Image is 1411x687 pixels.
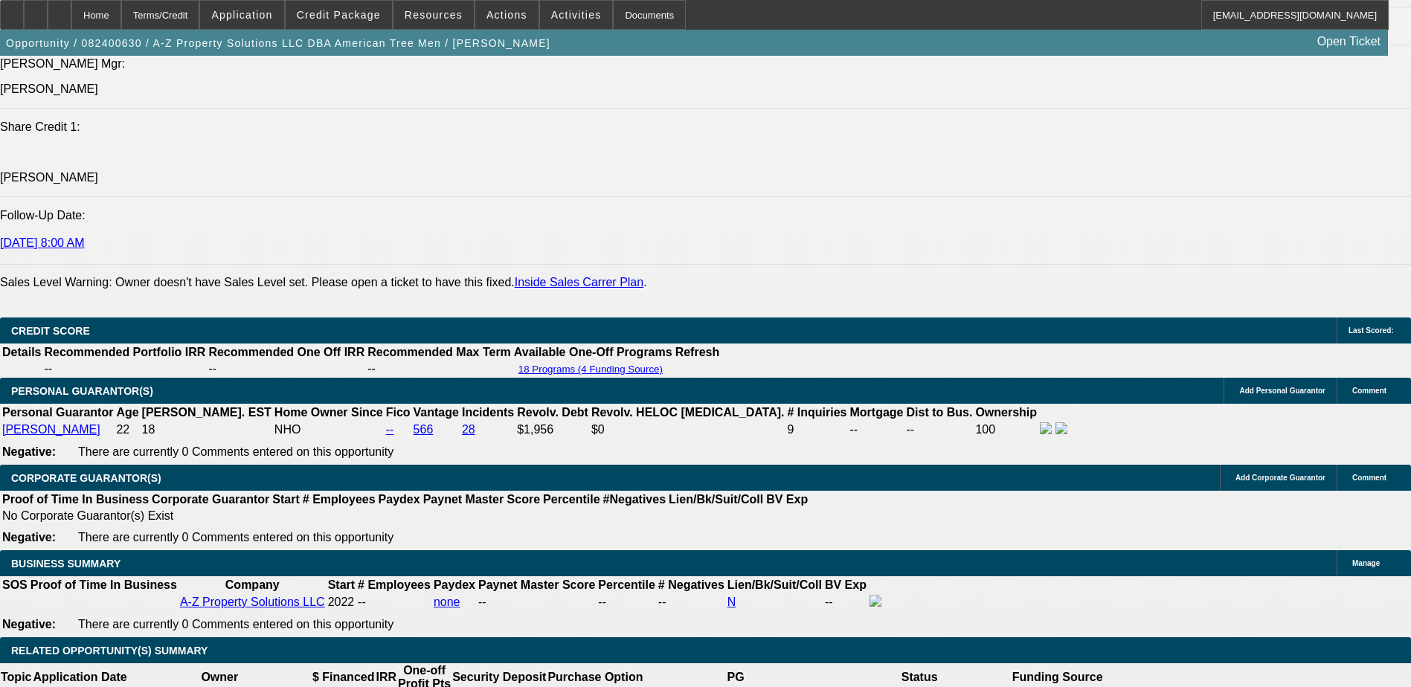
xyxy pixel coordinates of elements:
[1352,474,1386,482] span: Comment
[11,472,161,484] span: CORPORATE GUARANTOR(S)
[825,578,867,591] b: BV Exp
[434,578,475,591] b: Paydex
[1040,422,1052,434] img: facebook-icon.png
[1,345,42,360] th: Details
[2,445,56,458] b: Negative:
[286,1,392,29] button: Credit Package
[516,422,589,438] td: $1,956
[591,406,785,419] b: Revolv. HELOC [MEDICAL_DATA].
[975,406,1037,419] b: Ownership
[423,493,540,506] b: Paynet Master Score
[358,578,431,591] b: # Employees
[142,406,271,419] b: [PERSON_NAME]. EST
[478,596,595,609] div: --
[1,509,814,523] td: No Corporate Guarantor(s) Exist
[658,596,724,609] div: --
[2,531,56,544] b: Negative:
[272,493,299,506] b: Start
[303,493,376,506] b: # Employees
[462,406,514,419] b: Incidents
[405,9,463,21] span: Resources
[11,645,208,657] span: RELATED OPPORTUNITY(S) SUMMARY
[386,406,411,419] b: Fico
[78,618,393,630] span: There are currently 0 Comments entered on this opportunity
[367,345,512,360] th: Recommended Max Term
[225,578,280,591] b: Company
[907,406,973,419] b: Dist to Bus.
[515,276,643,288] a: Inside Sales Carrer Plan
[1352,387,1386,395] span: Comment
[141,422,272,438] td: 18
[1352,559,1380,567] span: Manage
[517,406,588,419] b: Revolv. Debt
[11,558,120,570] span: BUSINESS SUMMARY
[598,578,655,591] b: Percentile
[1311,29,1386,54] a: Open Ticket
[598,596,655,609] div: --
[766,493,808,506] b: BV Exp
[727,596,736,608] a: N
[1055,422,1067,434] img: linkedin-icon.png
[43,345,206,360] th: Recommended Portfolio IRR
[849,422,904,438] td: --
[727,578,822,591] b: Lien/Bk/Suit/Coll
[200,1,283,29] button: Application
[514,363,667,375] button: 18 Programs (4 Funding Source)
[367,361,512,376] td: --
[1,492,150,507] th: Proof of Time In Business
[2,406,113,419] b: Personal Guarantor
[786,422,847,438] td: 9
[327,594,356,610] td: 2022
[2,423,100,436] a: [PERSON_NAME]
[78,445,393,458] span: There are currently 0 Comments entered on this opportunity
[513,345,673,360] th: Available One-Off Programs
[208,361,365,376] td: --
[478,578,595,591] b: Paynet Master Score
[115,276,647,288] label: Owner doesn't have Sales Level set. Please open a ticket to have this fixed. .
[393,1,474,29] button: Resources
[11,325,90,337] span: CREDIT SCORE
[358,596,366,608] span: --
[43,361,206,376] td: --
[434,596,460,608] a: none
[824,594,867,610] td: --
[551,9,602,21] span: Activities
[787,406,846,419] b: # Inquiries
[475,1,539,29] button: Actions
[11,385,153,397] span: PERSONAL GUARANTOR(S)
[386,423,394,436] a: --
[1,578,28,593] th: SOS
[658,578,724,591] b: # Negatives
[328,578,355,591] b: Start
[115,422,139,438] td: 22
[379,493,420,506] b: Paydex
[414,406,459,419] b: Vantage
[6,37,550,49] span: Opportunity / 082400630 / A-Z Property Solutions LLC DBA American Tree Men / [PERSON_NAME]
[116,406,138,419] b: Age
[2,618,56,630] b: Negative:
[906,422,974,438] td: --
[543,493,600,506] b: Percentile
[1239,387,1325,395] span: Add Personal Guarantor
[274,422,384,438] td: NHO
[414,423,434,436] a: 566
[208,345,365,360] th: Recommended One Off IRR
[1349,326,1394,335] span: Last Scored:
[486,9,527,21] span: Actions
[540,1,613,29] button: Activities
[211,9,272,21] span: Application
[30,578,178,593] th: Proof of Time In Business
[78,531,393,544] span: There are currently 0 Comments entered on this opportunity
[870,595,881,607] img: facebook-icon.png
[1235,474,1325,482] span: Add Corporate Guarantor
[462,423,475,436] a: 28
[152,493,269,506] b: Corporate Guarantor
[603,493,666,506] b: #Negatives
[669,493,763,506] b: Lien/Bk/Suit/Coll
[675,345,721,360] th: Refresh
[297,9,381,21] span: Credit Package
[274,406,383,419] b: Home Owner Since
[180,596,325,608] a: A-Z Property Solutions LLC
[591,422,785,438] td: $0
[974,422,1038,438] td: 100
